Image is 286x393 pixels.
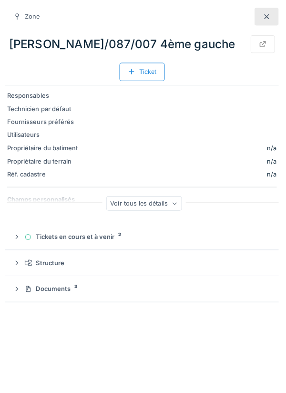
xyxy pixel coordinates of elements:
[10,155,82,164] div: Propriétaire du terrain
[85,168,276,177] div: n/a
[27,229,267,238] div: Tickets en cours et à venir
[12,226,275,243] summary: Tickets en cours et à venir2
[8,31,278,56] div: [PERSON_NAME]/087/007 4ème gauche
[10,129,82,138] div: Utilisateurs
[85,155,276,164] div: n/a
[27,255,267,264] div: Structure
[10,142,82,151] div: Propriétaire du batiment
[10,90,82,99] div: Responsables
[267,142,276,151] div: n/a
[28,12,42,21] div: Zone
[12,251,275,269] summary: Structure
[10,116,82,125] div: Fournisseurs préférés
[27,281,267,290] div: Documents
[12,277,275,294] summary: Documents3
[108,194,183,208] div: Voir tous les détails
[10,103,82,112] div: Technicien par défaut
[10,168,82,177] div: Réf. cadastre
[121,62,166,80] div: Ticket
